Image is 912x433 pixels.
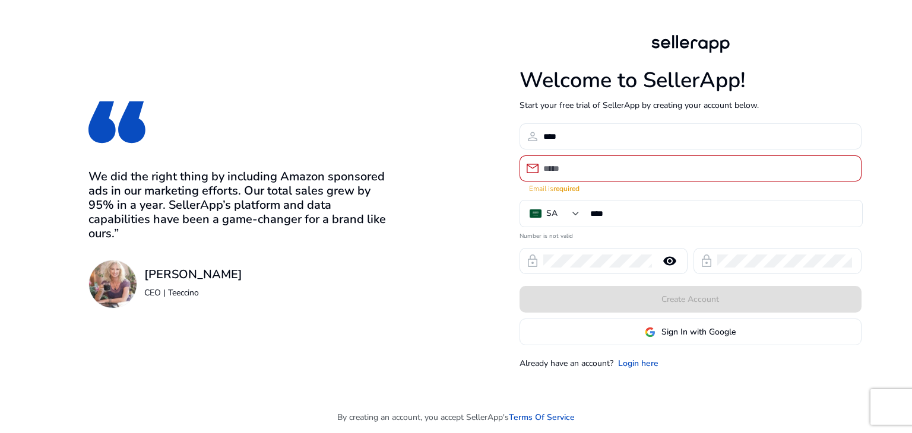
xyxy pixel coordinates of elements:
a: Terms Of Service [509,411,575,424]
h3: We did the right thing by including Amazon sponsored ads in our marketing efforts. Our total sale... [88,170,392,241]
span: lock [699,254,714,268]
h3: [PERSON_NAME] [144,268,242,282]
strong: required [553,184,579,193]
mat-icon: remove_red_eye [655,254,684,268]
button: Sign In with Google [520,319,862,345]
p: CEO | Teeccino [144,286,242,299]
a: Login here [618,357,658,370]
p: Already have an account? [520,357,613,370]
span: Sign In with Google [661,326,736,338]
h1: Welcome to SellerApp! [520,68,862,93]
mat-error: Email is [529,182,852,194]
p: Start your free trial of SellerApp by creating your account below. [520,99,862,112]
img: google-logo.svg [645,327,655,338]
div: SA [546,207,558,220]
span: email [525,161,540,176]
span: person [525,129,540,144]
mat-error: Number is not valid [520,228,862,241]
span: lock [525,254,540,268]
